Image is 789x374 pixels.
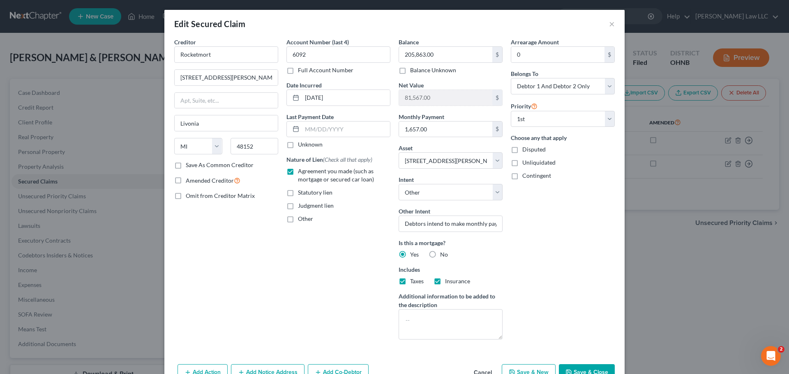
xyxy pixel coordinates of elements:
span: Taxes [410,278,424,285]
input: 0.00 [511,47,604,62]
label: Priority [511,101,538,111]
button: × [609,19,615,29]
div: $ [492,90,502,106]
span: (Check all that apply) [323,156,372,163]
label: Other Intent [399,207,430,216]
span: Belongs To [511,70,538,77]
label: Save As Common Creditor [186,161,254,169]
input: Apt, Suite, etc... [175,93,278,108]
span: Other [298,215,313,222]
label: Net Value [399,81,424,89]
span: Disputed [522,146,546,153]
label: Date Incurred [286,81,322,89]
div: $ [492,47,502,62]
span: 2 [778,346,784,353]
div: Edit Secured Claim [174,18,245,30]
span: Asset [399,145,413,151]
label: Is this a mortgage? [399,239,503,247]
span: Omit from Creditor Matrix [186,192,255,199]
span: Amended Creditor [186,177,234,184]
label: Balance Unknown [410,66,456,74]
span: Yes [410,251,419,258]
span: Insurance [445,278,470,285]
span: No [440,251,448,258]
label: Additional information to be added to the description [399,292,503,309]
input: 0.00 [399,47,492,62]
label: Account Number (last 4) [286,38,349,46]
input: Specify... [399,216,503,232]
label: Includes [399,265,503,274]
input: MM/DD/YYYY [302,122,390,137]
label: Last Payment Date [286,112,334,121]
input: Enter city... [175,115,278,131]
span: Judgment lien [298,202,334,209]
iframe: Intercom live chat [761,346,781,366]
input: Enter address... [175,70,278,85]
label: Intent [399,175,414,184]
label: Choose any that apply [511,133,615,142]
input: 0.00 [399,122,492,137]
div: $ [492,122,502,137]
label: Monthly Payment [399,112,444,121]
label: Unknown [298,140,323,149]
span: Unliquidated [522,159,556,166]
label: Nature of Lien [286,155,372,164]
input: 0.00 [399,90,492,106]
span: Creditor [174,39,196,46]
input: MM/DD/YYYY [302,90,390,106]
label: Full Account Number [298,66,353,74]
div: $ [604,47,614,62]
span: Statutory lien [298,189,332,196]
span: Agreement you made (such as mortgage or secured car loan) [298,167,374,183]
span: Contingent [522,172,551,179]
input: Enter zip... [231,138,279,154]
input: Search creditor by name... [174,46,278,63]
label: Balance [399,38,419,46]
input: XXXX [286,46,390,63]
label: Arrearage Amount [511,38,559,46]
